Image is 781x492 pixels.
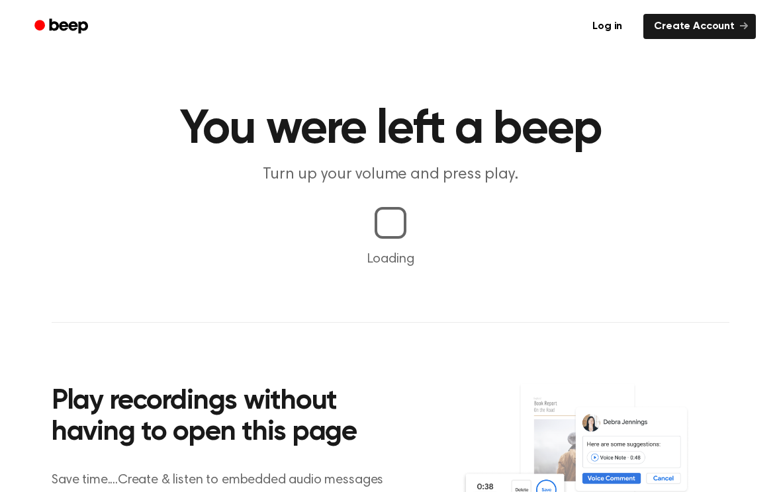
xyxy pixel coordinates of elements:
[52,386,408,449] h2: Play recordings without having to open this page
[579,11,635,42] a: Log in
[25,14,100,40] a: Beep
[643,14,756,39] a: Create Account
[52,106,729,153] h1: You were left a beep
[136,164,645,186] p: Turn up your volume and press play.
[16,249,765,269] p: Loading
